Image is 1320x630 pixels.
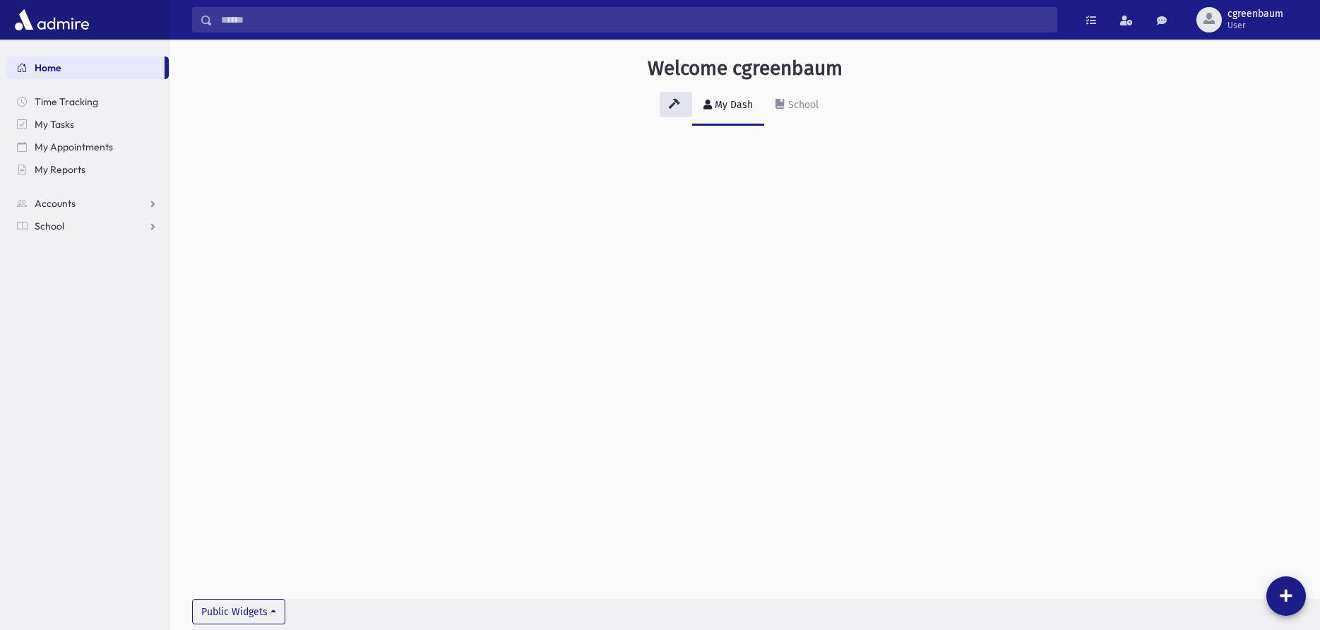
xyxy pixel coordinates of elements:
a: My Reports [6,158,169,181]
span: User [1227,20,1283,31]
a: Accounts [6,192,169,215]
span: My Tasks [35,118,74,131]
span: Home [35,61,61,74]
a: My Appointments [6,136,169,158]
h3: Welcome cgreenbaum [648,57,843,81]
span: cgreenbaum [1227,8,1283,20]
a: My Dash [692,86,764,126]
button: Public Widgets [192,599,285,624]
input: Search [213,7,1057,32]
span: My Appointments [35,141,113,153]
a: School [6,215,169,237]
a: School [764,86,830,126]
span: School [35,220,64,232]
div: School [785,99,819,111]
img: AdmirePro [11,6,93,34]
a: My Tasks [6,113,169,136]
span: Time Tracking [35,95,98,108]
span: My Reports [35,163,85,176]
a: Home [6,57,165,79]
a: Time Tracking [6,90,169,113]
div: My Dash [712,99,753,111]
span: Accounts [35,197,76,210]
